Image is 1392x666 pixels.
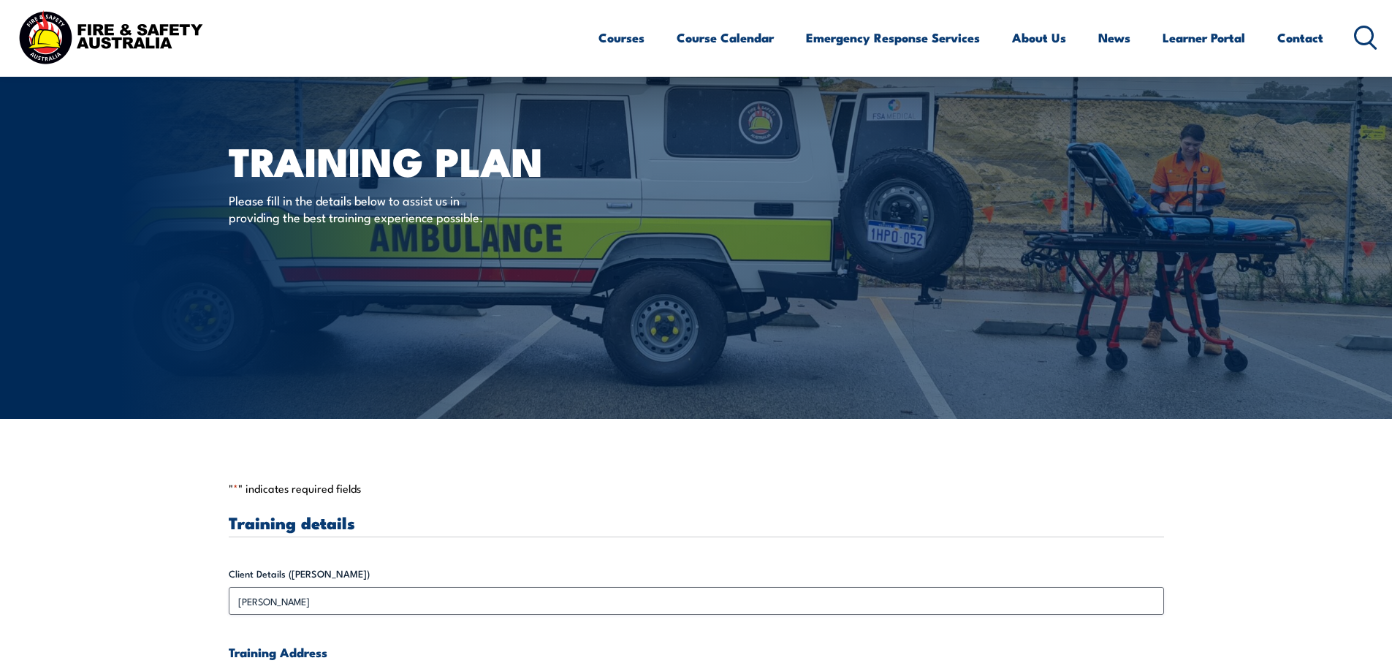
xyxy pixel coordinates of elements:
a: Contact [1277,18,1323,57]
a: Emergency Response Services [806,18,980,57]
a: Learner Portal [1163,18,1245,57]
label: Client Details ([PERSON_NAME]) [229,567,1164,581]
h3: Training details [229,514,1164,531]
a: News [1098,18,1130,57]
h1: Training plan [229,143,590,178]
p: " " indicates required fields [229,481,1164,496]
p: Please fill in the details below to assist us in providing the best training experience possible. [229,192,495,226]
a: Courses [598,18,644,57]
a: About Us [1012,18,1066,57]
h4: Training Address [229,644,1164,660]
a: Course Calendar [677,18,774,57]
